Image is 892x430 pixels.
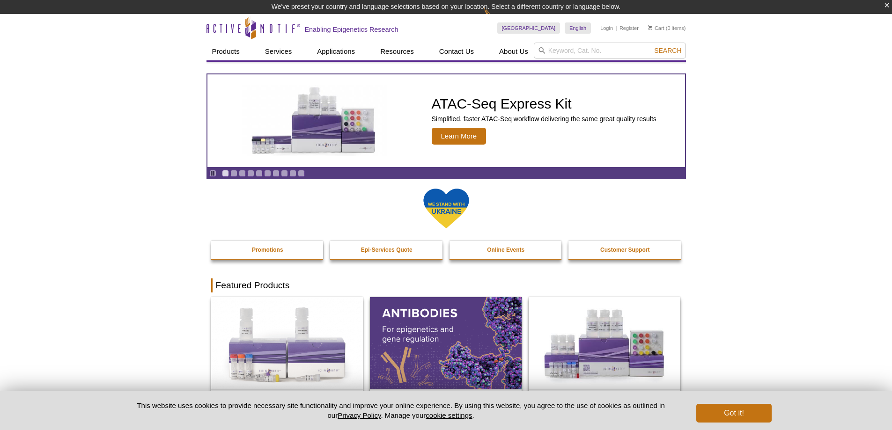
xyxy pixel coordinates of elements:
[484,7,509,29] img: Change Here
[432,115,656,123] p: Simplified, faster ATAC-Seq workflow delivering the same great quality results
[529,297,680,389] img: CUT&Tag-IT® Express Assay Kit
[426,411,472,419] button: cookie settings
[434,43,479,60] a: Contact Us
[370,297,522,389] img: All Antibodies
[654,47,681,54] span: Search
[375,43,420,60] a: Resources
[211,278,681,292] h2: Featured Products
[432,128,487,145] span: Learn More
[494,43,534,60] a: About Us
[487,247,524,253] strong: Online Events
[207,74,685,167] a: ATAC-Seq Express Kit ATAC-Seq Express Kit Simplified, faster ATAC-Seq workflow delivering the sam...
[211,241,324,259] a: Promotions
[121,401,681,420] p: This website uses cookies to provide necessary site functionality and improve your online experie...
[648,25,652,30] img: Your Cart
[568,241,682,259] a: Customer Support
[209,170,216,177] a: Toggle autoplay
[651,46,684,55] button: Search
[211,297,363,389] img: DNA Library Prep Kit for Illumina
[264,170,271,177] a: Go to slide 6
[206,43,245,60] a: Products
[361,247,413,253] strong: Epi-Services Quote
[450,241,563,259] a: Online Events
[298,170,305,177] a: Go to slide 10
[696,404,771,423] button: Got it!
[565,22,591,34] a: English
[330,241,443,259] a: Epi-Services Quote
[423,188,470,229] img: We Stand With Ukraine
[222,170,229,177] a: Go to slide 1
[207,74,685,167] article: ATAC-Seq Express Kit
[247,170,254,177] a: Go to slide 4
[619,25,639,31] a: Register
[497,22,560,34] a: [GEOGRAPHIC_DATA]
[256,170,263,177] a: Go to slide 5
[305,25,398,34] h2: Enabling Epigenetics Research
[338,411,381,419] a: Privacy Policy
[432,97,656,111] h2: ATAC-Seq Express Kit
[273,170,280,177] a: Go to slide 7
[648,25,664,31] a: Cart
[230,170,237,177] a: Go to slide 2
[600,247,649,253] strong: Customer Support
[311,43,361,60] a: Applications
[281,170,288,177] a: Go to slide 8
[252,247,283,253] strong: Promotions
[648,22,686,34] li: (0 items)
[289,170,296,177] a: Go to slide 9
[237,85,392,156] img: ATAC-Seq Express Kit
[534,43,686,58] input: Keyword, Cat. No.
[600,25,613,31] a: Login
[259,43,298,60] a: Services
[616,22,617,34] li: |
[239,170,246,177] a: Go to slide 3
